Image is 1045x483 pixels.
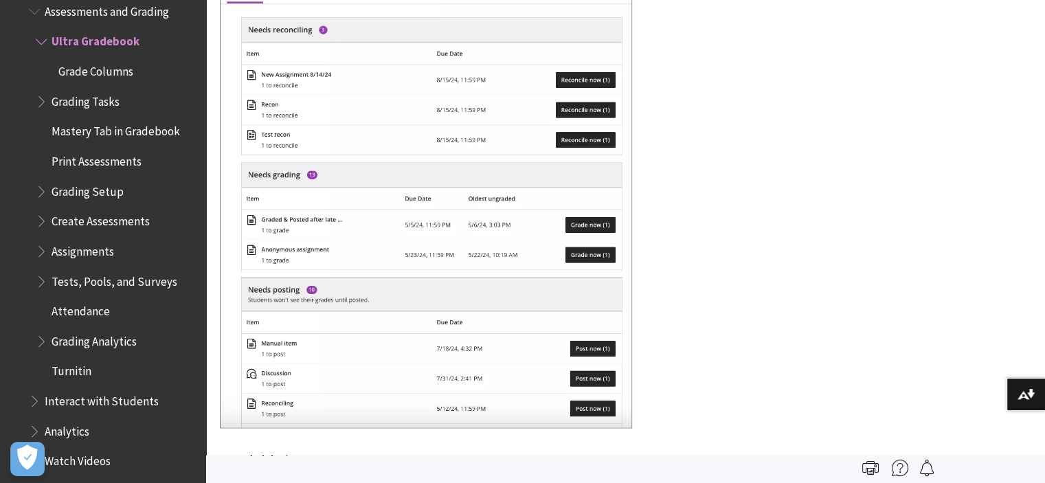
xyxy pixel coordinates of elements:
span: Mastery Tab in Gradebook [52,120,180,139]
button: Open Preferences [10,442,45,476]
span: Grading Setup [52,180,124,199]
span: Interact with Students [45,390,159,408]
span: Grading Analytics [52,330,137,348]
span: Grade Columns [58,60,133,78]
span: Attendance [52,300,110,318]
span: Ultra Gradebook [52,30,139,49]
span: Assignments [52,240,114,258]
img: More help [892,460,908,476]
span: Analytics [45,420,89,438]
img: Follow this page [919,460,935,476]
img: Print [862,460,879,476]
span: Turnitin [52,360,91,379]
span: Print Assessments [52,150,142,168]
span: Watch Videos [45,450,111,469]
span: Grading Tasks [52,90,120,109]
span: Tests, Pools, and Surveys [52,270,177,289]
h3: Gradable items [220,449,828,475]
span: Create Assessments [52,210,150,228]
